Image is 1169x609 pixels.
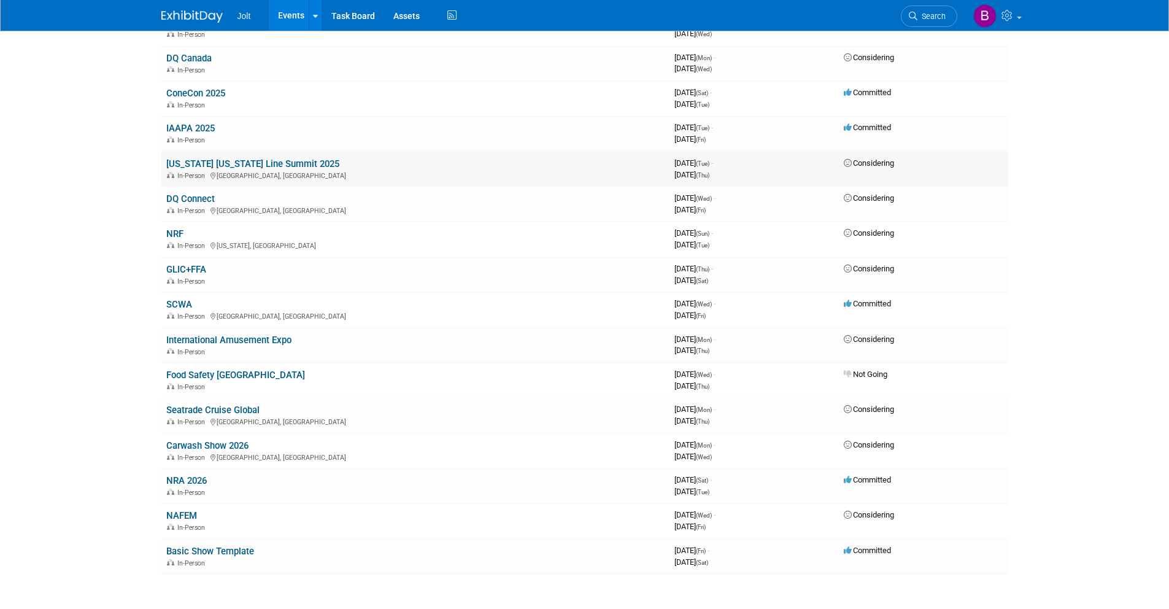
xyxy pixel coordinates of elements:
[177,489,209,497] span: In-Person
[674,335,716,344] span: [DATE]
[710,475,712,484] span: -
[674,405,716,414] span: [DATE]
[177,277,209,285] span: In-Person
[674,264,713,273] span: [DATE]
[674,381,709,390] span: [DATE]
[696,512,712,519] span: (Wed)
[714,335,716,344] span: -
[166,205,665,215] div: [GEOGRAPHIC_DATA], [GEOGRAPHIC_DATA]
[901,6,957,27] a: Search
[167,454,174,460] img: In-Person Event
[714,510,716,519] span: -
[696,336,712,343] span: (Mon)
[177,207,209,215] span: In-Person
[696,418,709,425] span: (Thu)
[710,88,712,97] span: -
[844,264,894,273] span: Considering
[696,160,709,167] span: (Tue)
[696,559,708,566] span: (Sat)
[696,347,709,354] span: (Thu)
[844,440,894,449] span: Considering
[166,53,212,64] a: DQ Canada
[696,195,712,202] span: (Wed)
[844,335,894,344] span: Considering
[674,64,712,73] span: [DATE]
[166,158,339,169] a: [US_STATE] [US_STATE] Line Summit 2025
[711,264,713,273] span: -
[696,489,709,495] span: (Tue)
[177,418,209,426] span: In-Person
[674,240,709,249] span: [DATE]
[167,418,174,424] img: In-Person Event
[674,546,709,555] span: [DATE]
[696,207,706,214] span: (Fri)
[167,31,174,37] img: In-Person Event
[167,242,174,248] img: In-Person Event
[674,311,706,320] span: [DATE]
[696,477,708,484] span: (Sat)
[696,66,712,72] span: (Wed)
[167,66,174,72] img: In-Person Event
[674,228,713,238] span: [DATE]
[166,510,197,521] a: NAFEM
[696,90,708,96] span: (Sat)
[167,277,174,284] img: In-Person Event
[166,370,305,381] a: Food Safety [GEOGRAPHIC_DATA]
[237,11,251,21] span: Jolt
[844,299,891,308] span: Committed
[674,510,716,519] span: [DATE]
[844,370,887,379] span: Not Going
[696,266,709,273] span: (Thu)
[167,312,174,319] img: In-Person Event
[166,88,225,99] a: ConeCon 2025
[708,546,709,555] span: -
[696,406,712,413] span: (Mon)
[674,158,713,168] span: [DATE]
[844,158,894,168] span: Considering
[696,172,709,179] span: (Thu)
[844,53,894,62] span: Considering
[167,136,174,142] img: In-Person Event
[166,299,192,310] a: SCWA
[714,299,716,308] span: -
[674,370,716,379] span: [DATE]
[711,228,713,238] span: -
[166,193,215,204] a: DQ Connect
[973,4,997,28] img: Brooke Valderrama
[166,264,206,275] a: GLIC+FFA
[917,12,946,21] span: Search
[177,242,209,250] span: In-Person
[166,228,183,239] a: NRF
[844,405,894,414] span: Considering
[714,405,716,414] span: -
[696,454,712,460] span: (Wed)
[674,29,712,38] span: [DATE]
[696,442,712,449] span: (Mon)
[674,205,706,214] span: [DATE]
[674,134,706,144] span: [DATE]
[674,522,706,531] span: [DATE]
[177,312,209,320] span: In-Person
[711,123,713,132] span: -
[674,346,709,355] span: [DATE]
[674,452,712,461] span: [DATE]
[696,371,712,378] span: (Wed)
[166,405,260,416] a: Seatrade Cruise Global
[177,136,209,144] span: In-Person
[166,311,665,320] div: [GEOGRAPHIC_DATA], [GEOGRAPHIC_DATA]
[674,276,708,285] span: [DATE]
[167,383,174,389] img: In-Person Event
[166,240,665,250] div: [US_STATE], [GEOGRAPHIC_DATA]
[714,53,716,62] span: -
[166,546,254,557] a: Basic Show Template
[177,524,209,532] span: In-Person
[696,312,706,319] span: (Fri)
[674,440,716,449] span: [DATE]
[167,172,174,178] img: In-Person Event
[166,416,665,426] div: [GEOGRAPHIC_DATA], [GEOGRAPHIC_DATA]
[166,452,665,462] div: [GEOGRAPHIC_DATA], [GEOGRAPHIC_DATA]
[696,125,709,131] span: (Tue)
[844,123,891,132] span: Committed
[674,299,716,308] span: [DATE]
[844,193,894,203] span: Considering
